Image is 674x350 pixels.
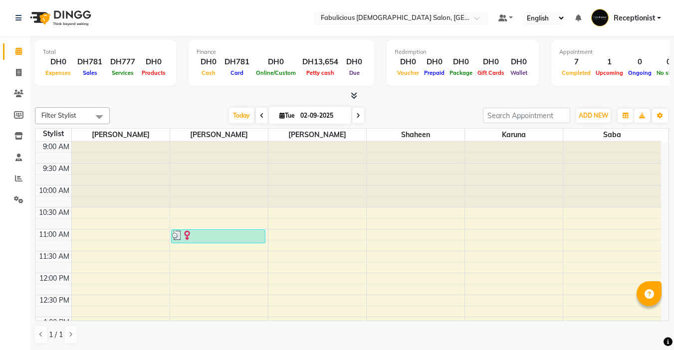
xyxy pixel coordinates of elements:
div: DH777 [106,56,139,68]
div: DH0 [253,56,298,68]
span: Filter Stylist [41,111,76,119]
div: DH781 [221,56,253,68]
span: Services [109,69,136,76]
div: DH13,654 [298,56,342,68]
div: DH781 [73,56,106,68]
span: Package [447,69,475,76]
span: Online/Custom [253,69,298,76]
div: 11:00 AM [37,229,71,240]
span: 1 / 1 [49,330,63,340]
img: logo [25,4,94,32]
input: 2025-09-02 [297,108,347,123]
span: Voucher [395,69,422,76]
span: Prepaid [422,69,447,76]
span: Due [347,69,362,76]
span: Today [229,108,254,123]
div: 7 [559,56,593,68]
div: DH0 [139,56,168,68]
span: Completed [559,69,593,76]
span: Expenses [43,69,73,76]
div: DH0 [507,56,531,68]
div: DH0 [395,56,422,68]
span: Cash [199,69,218,76]
button: ADD NEW [576,109,611,123]
div: 9:00 AM [41,142,71,152]
div: Finance [197,48,366,56]
div: Stylist [35,129,71,139]
span: Tue [277,112,297,119]
span: [PERSON_NAME] [268,129,366,141]
span: Gift Cards [475,69,507,76]
div: DH0 [342,56,366,68]
span: Products [139,69,168,76]
span: Wallet [508,69,530,76]
span: Card [228,69,246,76]
span: Karuna [465,129,563,141]
span: Receptionist [614,13,655,23]
div: DH0 [197,56,221,68]
div: 1:00 PM [41,317,71,328]
div: 0 [626,56,654,68]
div: 10:30 AM [37,207,71,218]
span: Upcoming [593,69,626,76]
iframe: chat widget [632,310,664,340]
span: Petty cash [304,69,337,76]
div: Redemption [395,48,531,56]
div: 9:30 AM [41,164,71,174]
img: Receptionist [591,9,609,26]
div: 12:00 PM [37,273,71,284]
span: Saba [563,129,662,141]
span: [PERSON_NAME] [170,129,268,141]
input: Search Appointment [483,108,570,123]
span: ADD NEW [579,112,608,119]
div: DH0 [422,56,447,68]
div: Total [43,48,168,56]
div: 12:30 PM [37,295,71,306]
div: DH0 [447,56,475,68]
div: DH0 [43,56,73,68]
span: Ongoing [626,69,654,76]
div: DH0 [475,56,507,68]
div: Asma, TK02, 11:00 AM-11:20 AM, Pedicure [172,230,265,243]
span: Sales [80,69,100,76]
div: 1 [593,56,626,68]
span: [PERSON_NAME] [72,129,170,141]
span: Shaheen [367,129,464,141]
div: 10:00 AM [37,185,71,196]
div: 11:30 AM [37,251,71,262]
